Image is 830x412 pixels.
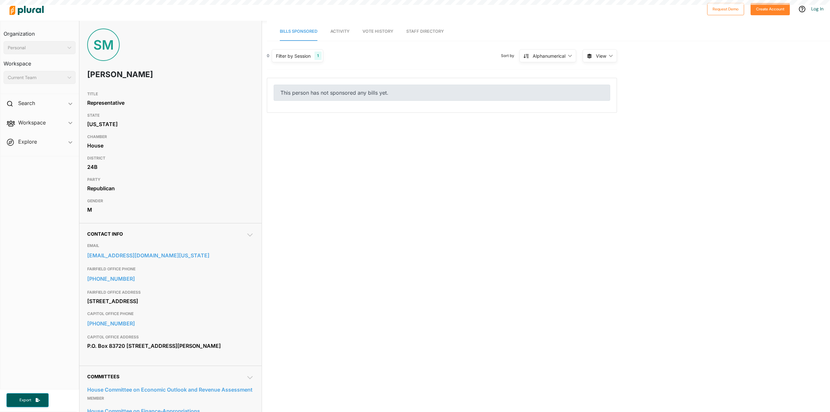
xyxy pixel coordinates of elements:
div: Alphanumerical [533,53,565,59]
a: Staff Directory [406,22,444,41]
span: Committees [87,374,119,379]
div: House [87,141,254,150]
a: [PHONE_NUMBER] [87,274,254,284]
div: P.O. Box 83720 [STREET_ADDRESS][PERSON_NAME] [87,341,254,351]
h3: DISTRICT [87,154,254,162]
div: This person has not sponsored any bills yet. [274,85,610,101]
h2: Search [18,100,35,107]
h3: Workspace [4,54,76,68]
a: Activity [330,22,350,41]
span: Sort by [501,53,519,59]
div: M [87,205,254,215]
a: Log In [811,6,824,12]
button: Request Demo [707,3,744,15]
h3: Organization [4,24,76,39]
span: Export [15,397,36,403]
div: Republican [87,183,254,193]
button: Export [6,393,49,407]
span: Contact Info [87,231,123,237]
a: House Committee on Economic Outlook and Revenue Assessment [87,385,254,394]
h3: EMAIL [87,242,254,250]
h3: GENDER [87,197,254,205]
h3: CHAMBER [87,133,254,141]
button: Create Account [751,3,790,15]
h3: STATE [87,112,254,119]
h3: TITLE [87,90,254,98]
a: Bills Sponsored [280,22,317,41]
div: Current Team [8,74,65,81]
div: Filter by Session [276,53,311,59]
div: Representative [87,98,254,108]
div: SM [87,29,120,61]
h3: PARTY [87,176,254,183]
span: Activity [330,29,350,34]
a: [PHONE_NUMBER] [87,319,254,328]
div: [STREET_ADDRESS] [87,296,254,306]
h3: FAIRFIELD OFFICE ADDRESS [87,288,254,296]
h3: CAPITOL OFFICE PHONE [87,310,254,318]
span: Bills Sponsored [280,29,317,34]
a: [EMAIL_ADDRESS][DOMAIN_NAME][US_STATE] [87,251,254,260]
h3: FAIRFIELD OFFICE PHONE [87,265,254,273]
span: Vote History [362,29,393,34]
a: Create Account [751,5,790,12]
div: [US_STATE] [87,119,254,129]
div: 24B [87,162,254,172]
h3: CAPITOL OFFICE ADDRESS [87,333,254,341]
p: Member [87,394,254,402]
div: 1 [314,52,321,60]
span: View [596,53,606,59]
a: Vote History [362,22,393,41]
h1: [PERSON_NAME] [87,65,187,84]
a: Request Demo [707,5,744,12]
div: 0 [267,53,269,59]
div: Personal [8,44,65,51]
